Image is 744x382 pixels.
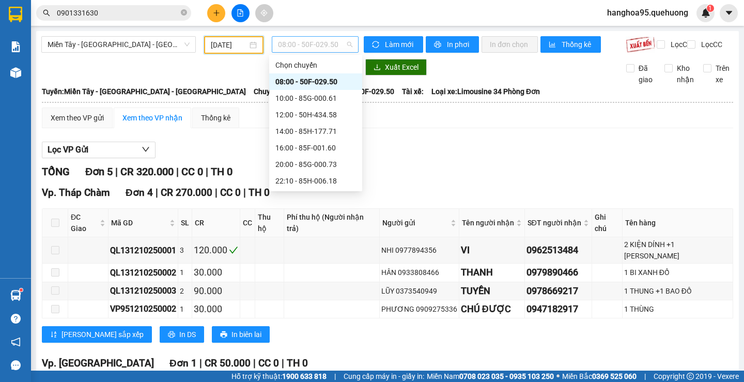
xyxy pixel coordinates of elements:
[11,360,21,370] span: message
[168,331,175,339] span: printer
[231,329,261,340] span: In biên lai
[275,59,356,71] div: Chọn chuyến
[258,357,279,369] span: CC 0
[181,165,203,178] span: CC 0
[180,245,190,256] div: 3
[459,300,525,318] td: CHÚ ĐƯỢC
[284,209,380,237] th: Phí thu hộ (Người nhận trả)
[528,217,581,228] span: SĐT người nhận
[365,59,427,75] button: downloadXuất Excel
[20,288,23,292] sup: 1
[526,302,590,316] div: 0947182917
[126,187,153,198] span: Đơn 4
[526,284,590,298] div: 0978669217
[180,267,190,278] div: 1
[337,86,394,97] span: Số xe: 50F-029.50
[526,243,590,257] div: 0962513484
[462,217,514,228] span: Tên người nhận
[10,290,21,301] img: warehouse-icon
[194,243,238,257] div: 120.000
[624,267,731,278] div: 1 BI XANH ĐỒ
[50,331,57,339] span: sort-ascending
[459,237,525,264] td: VI
[724,8,734,18] span: caret-down
[237,9,244,17] span: file-add
[220,331,227,339] span: printer
[381,303,457,315] div: PHƯƠNG 0909275336
[42,87,246,96] b: Tuyến: Miền Tây - [GEOGRAPHIC_DATA] - [GEOGRAPHIC_DATA]
[255,4,273,22] button: aim
[525,300,592,318] td: 0947182917
[364,36,423,53] button: syncLàm mới
[109,282,178,300] td: QL131210250003
[206,165,208,178] span: |
[207,4,225,22] button: plus
[110,266,176,279] div: QL131210250002
[434,41,443,49] span: printer
[562,371,637,382] span: Miền Bắc
[253,357,256,369] span: |
[334,371,336,382] span: |
[213,9,220,17] span: plus
[275,76,356,87] div: 08:00 - 50F-029.50
[260,9,268,17] span: aim
[110,302,176,315] div: VP951210250002
[275,109,356,120] div: 12:00 - 50H-434.58
[708,5,712,12] span: 1
[192,209,240,237] th: CR
[215,187,218,198] span: |
[10,41,21,52] img: solution-icon
[540,36,601,53] button: bar-chartThống kê
[109,264,178,282] td: QL131210250002
[275,142,356,154] div: 16:00 - 85F-001.60
[142,145,150,154] span: down
[42,357,154,369] span: Vp. [GEOGRAPHIC_DATA]
[549,41,557,49] span: bar-chart
[275,93,356,104] div: 10:00 - 85G-000.61
[255,209,284,237] th: Thu hộ
[85,165,113,178] span: Đơn 5
[427,371,554,382] span: Miền Nam
[447,39,471,50] span: In phơi
[161,187,212,198] span: CR 270.000
[697,39,724,50] span: Lọc CC
[623,209,733,237] th: Tên hàng
[459,282,525,300] td: TUYỀN
[181,8,187,18] span: close-circle
[381,267,457,278] div: HÂN 0933808466
[110,284,176,297] div: QL131210250003
[178,209,192,237] th: SL
[426,36,479,53] button: printerIn phơi
[42,187,110,198] span: Vp. Tháp Chàm
[720,4,738,22] button: caret-down
[110,244,176,257] div: QL131210250001
[11,337,21,347] span: notification
[275,175,356,187] div: 22:10 - 85H-006.18
[634,63,657,85] span: Đã giao
[160,326,204,343] button: printerIn DS
[461,243,523,257] div: VI
[194,265,238,280] div: 30.000
[372,41,381,49] span: sync
[599,6,696,19] span: hanghoa95.quehuong
[42,142,156,158] button: Lọc VP Gửi
[525,264,592,282] td: 0979890466
[624,239,731,262] div: 2 KIỆN DÍNH +1 [PERSON_NAME]
[176,165,179,178] span: |
[231,4,250,22] button: file-add
[461,302,523,316] div: CHÚ ĐƯỢC
[48,37,190,52] span: Miền Tây - Phan Rang - Ninh Sơn
[592,372,637,380] strong: 0369 525 060
[525,282,592,300] td: 0978669217
[269,57,362,73] div: Chọn chuyến
[109,237,178,264] td: QL131210250001
[624,285,731,297] div: 1 THUNG +1 BAO ĐỒ
[624,303,731,315] div: 1 THÙNG
[556,374,560,378] span: ⚪️
[249,187,270,198] span: TH 0
[194,284,238,298] div: 90.000
[592,209,623,237] th: Ghi chú
[687,373,694,380] span: copyright
[282,357,284,369] span: |
[43,9,50,17] span: search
